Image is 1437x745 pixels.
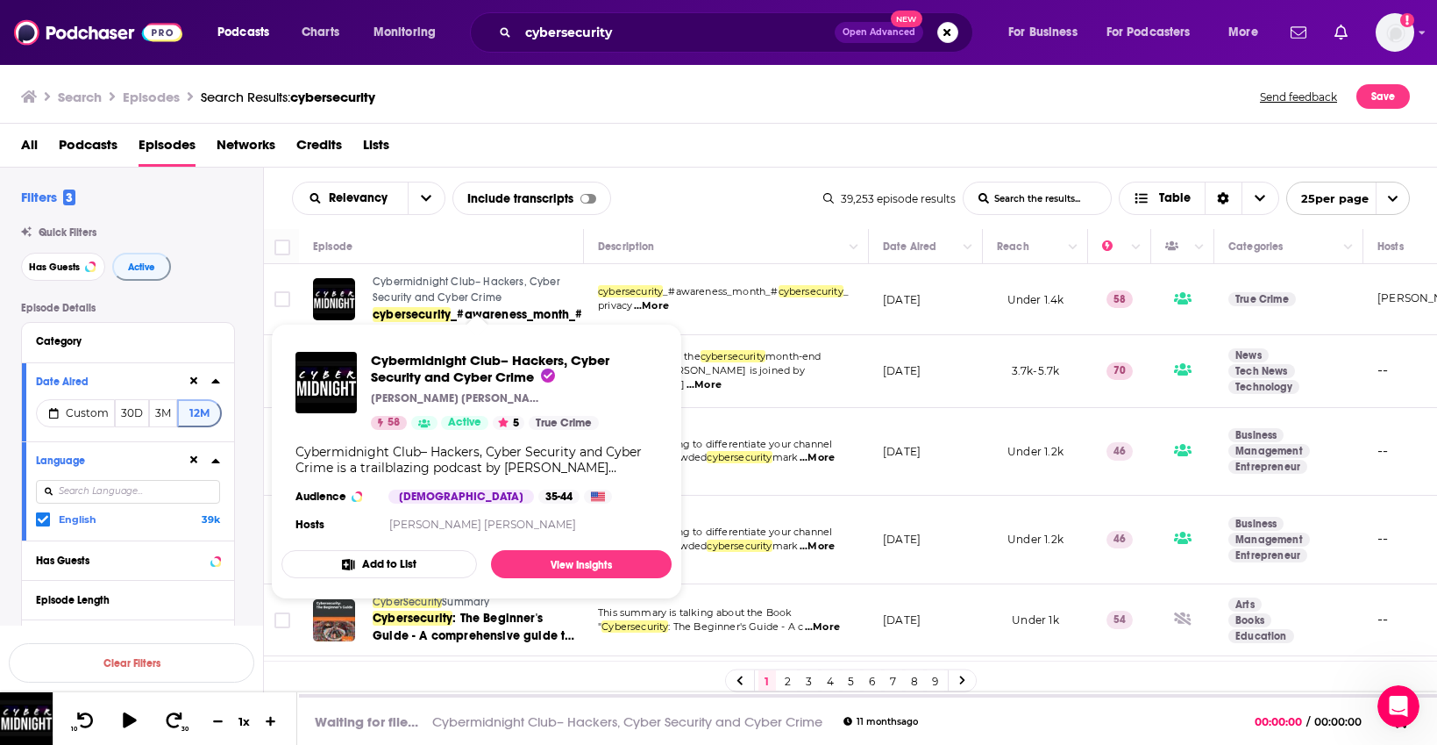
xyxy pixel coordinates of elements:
span: cybersecurity [707,451,772,463]
span: Cybermidnight Club– Hackers, Cyber Security and Cyber Crime [371,352,609,385]
button: Category [36,330,220,352]
span: privacy [598,299,632,312]
span: Logged in as mckenziesemrau [1376,13,1414,52]
h3: Audience [295,490,374,504]
button: 30D [115,399,149,427]
a: News [1228,348,1269,362]
button: Active [112,253,171,281]
span: 00:00:00 [1310,715,1379,728]
div: Episode [313,236,352,257]
a: Show notifications dropdown [1284,18,1313,47]
span: Active [448,414,481,432]
button: open menu [996,18,1099,47]
span: cybersecurity [701,350,765,362]
a: 2 [779,670,797,691]
a: 3 [800,670,818,691]
span: Under 1.2k [1007,533,1064,546]
span: Monitoring [373,20,436,45]
div: 35-44 [538,490,580,504]
div: Include transcripts [452,182,611,215]
span: Open Advanced [843,28,915,37]
span: 00:00:00 [1255,715,1306,728]
button: Save [1356,84,1410,109]
p: [DATE] [883,532,921,547]
span: review, host [PERSON_NAME] is joined by [PERSON_NAME] [598,364,805,390]
a: Business [1228,428,1284,442]
div: Language [36,455,175,467]
h3: Search [58,89,102,105]
a: Cybersecurity: The Beginner's Guide - A comprehensive guide to getting started in [373,610,581,645]
h3: Episodes [123,89,180,105]
button: open menu [1216,18,1280,47]
span: : The Beginner's Guide - A c [668,620,803,633]
span: Episodes [139,131,196,167]
span: ...More [800,451,835,465]
div: Search Results: [201,89,375,105]
div: Reach [997,236,1029,257]
button: 30 [159,711,192,733]
h2: Filters [21,189,75,205]
p: [DATE] [883,292,921,307]
span: Credits [296,131,342,167]
a: Cybermidnight Club– Hackers, Cyber Security and Cyber Crime [371,352,658,385]
button: 12M [177,399,222,427]
a: cybersecurity_#awareness_month_# [373,306,581,324]
span: Quick Filters [39,226,96,239]
button: Add to List [281,550,477,578]
button: 5 [493,416,524,430]
a: True Crime [529,416,599,430]
button: 10 [68,711,101,733]
button: Send feedback [1255,84,1342,109]
a: 8 [906,670,923,691]
button: Choose View [1119,182,1279,215]
p: [PERSON_NAME] [PERSON_NAME] [371,391,546,405]
span: cybersecurity [779,285,843,297]
span: Are you struggling to differentiate your channel [598,526,832,538]
div: Has Guests [36,555,205,567]
span: Toggle select row [274,612,290,628]
span: 30 [181,726,189,733]
p: 58 [1106,290,1133,308]
button: open menu [361,18,459,47]
div: Waiting for file... [315,713,418,730]
a: Entrepreneur [1228,548,1307,562]
a: 58 [371,416,407,430]
a: Books [1228,613,1271,627]
div: Hosts [1377,236,1404,257]
a: [PERSON_NAME] [PERSON_NAME] [389,518,576,531]
div: Category [36,335,209,347]
input: Search podcasts, credits, & more... [518,18,835,47]
span: 3.7k-5.7k [1012,364,1060,377]
span: Toggle select row [274,291,290,307]
span: cybersecurity [707,540,772,552]
a: Lists [363,131,389,167]
input: Search Language... [36,480,220,504]
img: Podchaser - Follow, Share and Rate Podcasts [14,16,182,49]
p: 46 [1106,442,1133,460]
a: 1 [758,670,776,691]
button: Column Actions [1338,237,1359,258]
a: Search Results:cybersecurity [201,89,375,105]
div: Date Aired [36,376,175,388]
span: ...More [686,378,722,392]
a: Cybermidnight Club– Hackers, Cyber Security and Cyber Crime [432,713,822,730]
a: 4 [822,670,839,691]
span: _#awareness_month_# [663,285,778,297]
span: Networks [217,131,275,167]
p: Episode Details [21,302,235,314]
span: 10 [71,726,77,733]
span: / [1306,715,1310,728]
svg: Add a profile image [1400,13,1414,27]
a: All [21,131,38,167]
span: New [891,11,922,27]
span: 58 [388,414,400,432]
a: Show notifications dropdown [1327,18,1355,47]
p: [DATE] [883,363,921,378]
a: Technology [1228,380,1299,394]
span: Under 1k [1012,613,1058,627]
a: Management [1228,444,1310,458]
a: 5 [843,670,860,691]
a: Cybermidnight Club– Hackers, Cyber Security and Cyber Crime [373,275,581,305]
button: Column Actions [1063,237,1084,258]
